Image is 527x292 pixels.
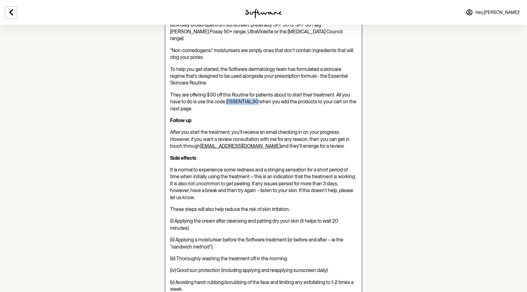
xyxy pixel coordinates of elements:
span: (iii) A daily broad-spectrum sunscreen, preferably SPF 30 or SPF 50+ (eg [PERSON_NAME] Posay 50+ ... [170,22,342,42]
span: These steps will also help reduce the risk of skin irritation: [170,206,290,212]
strong: Follow up [170,117,191,123]
strong: Side effects [170,155,196,161]
span: To help you get started, the Software dermatology team has formulated a skincare regime that’s de... [170,66,348,86]
span: (v) Avoiding harsh rubbing/scrubbing of the face and limiting any exfoliating to 1-2 times a week. [170,279,353,292]
span: “Non-comedogenic” moisturisers are simply ones that don’t contain ingredients that will clog your... [170,47,353,60]
img: software logo [245,9,282,19]
span: (ii) Applying a moisturiser before the Software treatment (or before and after – ie the “sandwich... [170,237,343,249]
a: Hey,[PERSON_NAME]! [462,5,523,20]
span: After you start the treatment, you'll receive an email checking in on your progress. However, if ... [170,129,349,149]
span: (i) Applying the cream after cleansing and patting dry your skin (it helps to wait 20 minutes). [170,218,338,231]
span: (iv) Good sun protection (including applying and reapplying sunscreen daily). [170,267,329,273]
a: [EMAIL_ADDRESS][DOMAIN_NAME] [200,143,280,149]
span: It is normal to experience some redness and a stinging sensation for a short period of time when ... [170,167,356,200]
span: Hey, [PERSON_NAME] ! [476,10,520,15]
span: They are offering $30 off this Routine for patients about to start their treatment. All you have ... [170,92,356,112]
span: (iii) Thoroughly washing the treatment off in the morning. [170,256,288,261]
